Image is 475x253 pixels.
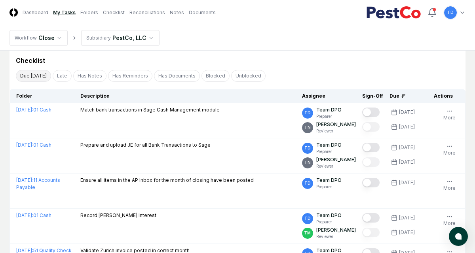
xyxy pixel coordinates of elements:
[80,106,220,113] p: Match bank transactions in Sage Cash Management module
[16,142,33,148] span: [DATE] :
[108,70,152,82] button: Has Reminders
[442,212,457,228] button: More
[304,110,311,116] span: TD
[103,9,125,16] a: Checklist
[316,219,342,225] p: Preparer
[316,184,342,190] p: Preparer
[73,70,106,82] button: Has Notes
[16,212,51,218] a: [DATE]:01 Cash
[366,6,421,19] img: PestCo logo
[399,109,415,116] div: [DATE]
[170,9,184,16] a: Notes
[304,230,311,236] span: TM
[77,89,299,103] th: Description
[129,9,165,16] a: Reconciliations
[316,113,342,119] p: Preparer
[316,227,356,234] p: [PERSON_NAME]
[399,159,415,166] div: [DATE]
[9,8,18,17] img: Logo
[299,89,359,103] th: Assignee
[362,122,380,132] button: Mark complete
[427,93,459,100] div: Actions
[80,142,211,149] p: Prepare and upload JE for all Bank Transactions to Sage
[443,6,458,20] button: TD
[447,9,454,15] span: TD
[316,177,342,184] p: Team DPO
[316,106,342,113] p: Team DPO
[362,143,380,152] button: Mark complete
[442,106,457,123] button: More
[201,70,230,82] button: Blocked
[9,30,160,46] nav: breadcrumb
[316,128,356,134] p: Reviewer
[16,107,33,113] span: [DATE] :
[442,177,457,193] button: More
[399,214,415,221] div: [DATE]
[154,70,200,82] button: Has Documents
[23,9,48,16] a: Dashboard
[304,180,311,186] span: TD
[389,93,421,100] div: Due
[304,145,311,151] span: TD
[449,227,468,246] button: atlas-launcher
[359,89,386,103] th: Sign-Off
[15,34,37,42] div: Workflow
[399,179,415,186] div: [DATE]
[304,215,311,221] span: TD
[362,213,380,223] button: Mark complete
[231,70,266,82] button: Unblocked
[53,9,76,16] a: My Tasks
[399,144,415,151] div: [DATE]
[399,229,415,236] div: [DATE]
[316,234,356,240] p: Reviewer
[304,125,311,130] span: TN
[80,9,98,16] a: Folders
[80,212,156,219] p: Record [PERSON_NAME] Interest
[16,56,45,65] div: Checklist
[304,160,311,166] span: TN
[442,142,457,158] button: More
[53,70,72,82] button: Late
[316,121,356,128] p: [PERSON_NAME]
[362,178,380,187] button: Mark complete
[189,9,216,16] a: Documents
[16,177,60,190] a: [DATE]:11 Accounts Payable
[316,156,356,163] p: [PERSON_NAME]
[10,89,77,103] th: Folder
[16,212,33,218] span: [DATE] :
[16,107,51,113] a: [DATE]:01 Cash
[80,177,254,184] p: Ensure all items in the AP Inbox for the month of closing have been posted
[362,228,380,237] button: Mark complete
[399,123,415,130] div: [DATE]
[316,149,342,155] p: Preparer
[16,177,33,183] span: [DATE] :
[362,157,380,167] button: Mark complete
[316,142,342,149] p: Team DPO
[16,142,51,148] a: [DATE]:01 Cash
[316,212,342,219] p: Team DPO
[86,34,111,42] div: Subsidiary
[316,163,356,169] p: Reviewer
[16,70,51,82] button: Due Today
[362,108,380,117] button: Mark complete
